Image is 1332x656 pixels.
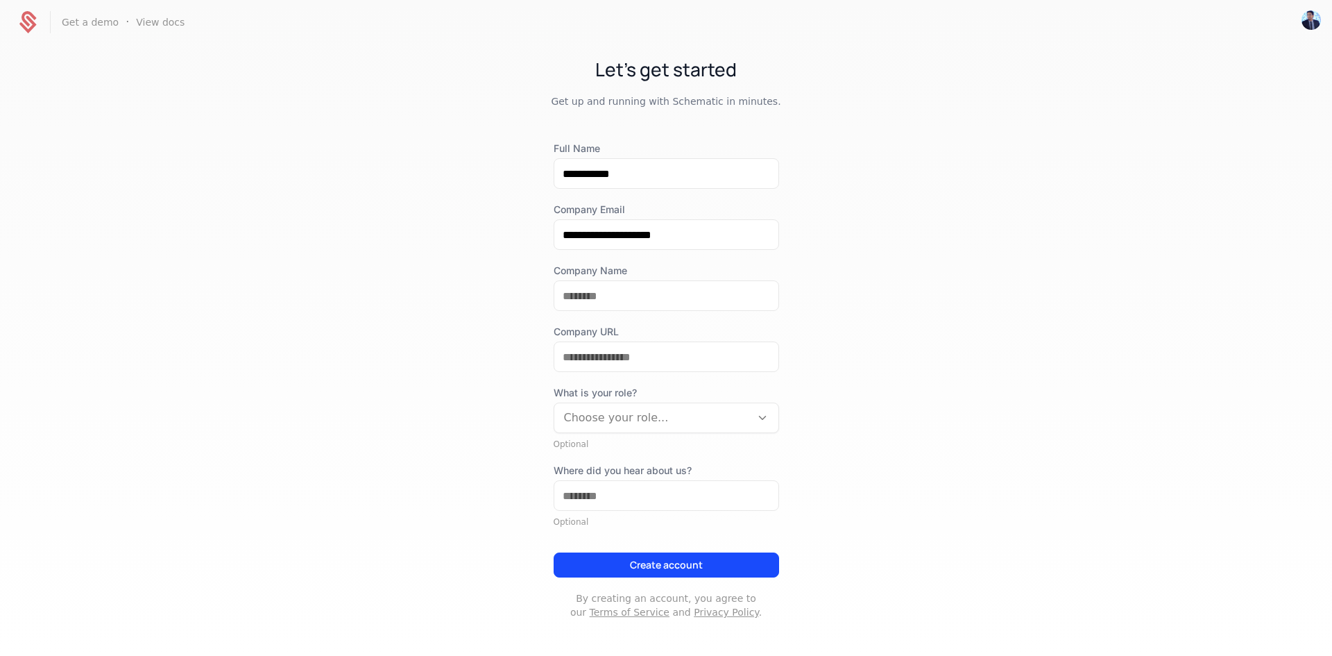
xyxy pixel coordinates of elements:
[554,264,779,278] label: Company Name
[590,607,669,618] a: Terms of Service
[1301,10,1321,30] img: Najib Akram
[126,14,129,31] span: ·
[554,464,779,478] label: Where did you hear about us?
[554,591,779,619] p: By creating an account, you agree to our and .
[694,607,758,618] a: Privacy Policy
[554,325,779,339] label: Company URL
[136,17,185,27] a: View docs
[554,439,779,450] div: Optional
[554,553,779,578] button: Create account
[554,203,779,217] label: Company Email
[554,142,779,155] label: Full Name
[554,386,779,400] span: What is your role?
[554,516,779,528] div: Optional
[62,17,119,27] a: Get a demo
[1301,10,1321,30] button: Open user button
